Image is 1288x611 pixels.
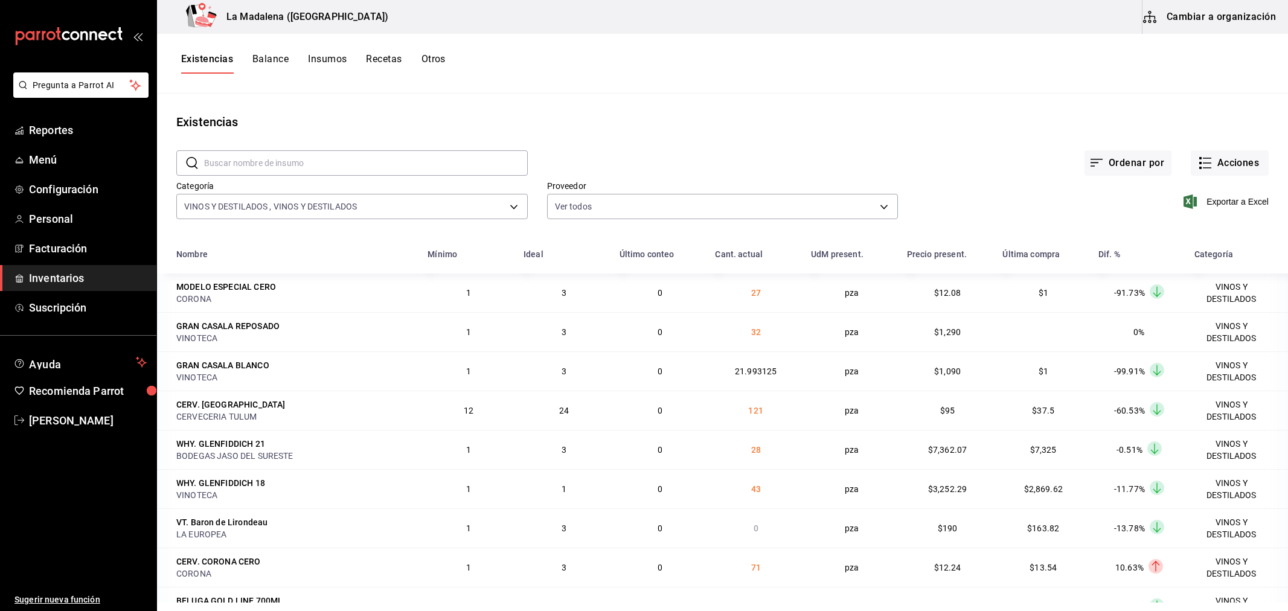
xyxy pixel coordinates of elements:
span: 0 [754,523,758,533]
span: Ayuda [29,355,131,369]
div: CERVECERIA TULUM [176,411,413,423]
span: 12 [464,406,473,415]
div: CORONA [176,293,413,305]
span: 43 [751,484,761,494]
div: CERV. [GEOGRAPHIC_DATA] [176,398,285,411]
span: Recomienda Parrot [29,383,147,399]
span: VINOS Y DESTILADOS , VINOS Y DESTILADOS [184,200,357,213]
td: VINOS Y DESTILADOS [1187,548,1288,587]
div: navigation tabs [181,53,446,74]
span: Pregunta a Parrot AI [33,79,130,92]
span: 3 [562,366,566,376]
span: [PERSON_NAME] [29,412,147,429]
td: pza [804,391,900,430]
span: Facturación [29,240,147,257]
span: $95 [940,406,955,415]
span: -99.91% [1114,366,1145,376]
div: BELUGA GOLD LINE 700ML [176,595,283,607]
td: pza [804,508,900,548]
span: -91.73% [1114,288,1145,298]
span: 21.993125 [735,366,777,376]
button: Recetas [366,53,402,74]
input: Buscar nombre de insumo [204,151,528,175]
span: $37.5 [1032,406,1054,415]
div: Mínimo [428,249,457,259]
span: $12.08 [934,288,961,298]
div: UdM present. [811,249,863,259]
span: 1 [562,484,566,494]
td: VINOS Y DESTILADOS [1187,351,1288,391]
div: LA EUROPEA [176,528,413,540]
div: Última compra [1002,249,1060,259]
button: Acciones [1191,150,1269,176]
div: VINOTECA [176,332,413,344]
div: Último conteo [620,249,674,259]
button: Exportar a Excel [1186,194,1269,209]
button: Ordenar por [1085,150,1171,176]
span: $13.54 [1030,563,1057,572]
td: VINOS Y DESTILADOS [1187,312,1288,351]
span: -13.78% [1114,523,1145,533]
td: pza [804,312,900,351]
div: MODELO ESPECIAL CERO [176,281,276,293]
span: 3 [562,327,566,337]
button: open_drawer_menu [133,31,143,41]
h3: La Madalena ([GEOGRAPHIC_DATA]) [217,10,388,24]
td: pza [804,274,900,312]
td: VINOS Y DESTILADOS [1187,508,1288,548]
span: 0 [658,523,662,533]
span: 0 [658,563,662,572]
span: 0 [658,406,662,415]
span: $2,869.62 [1024,484,1063,494]
span: 0 [658,484,662,494]
span: 28 [751,445,761,455]
label: Proveedor [547,182,899,190]
span: Ver todos [555,200,592,213]
span: 1 [466,523,471,533]
div: Ideal [524,249,543,259]
span: 32 [751,327,761,337]
span: 27 [751,288,761,298]
div: GRAN CASALA BLANCO [176,359,269,371]
span: 10.63% [1115,563,1144,572]
span: Personal [29,211,147,227]
span: 0% [1133,327,1144,337]
span: Configuración [29,181,147,197]
td: pza [804,548,900,587]
span: 3 [562,445,566,455]
td: pza [804,469,900,508]
span: $7,362.07 [928,445,967,455]
span: Sugerir nueva función [14,593,147,606]
div: Dif. % [1098,249,1120,259]
div: WHY. GLENFIDDICH 21 [176,438,265,450]
div: VINOTECA [176,371,413,383]
span: Inventarios [29,270,147,286]
span: Suscripción [29,299,147,316]
td: VINOS Y DESTILADOS [1187,469,1288,508]
td: pza [804,351,900,391]
span: 1 [466,563,471,572]
span: $163.82 [1027,523,1059,533]
span: -0.51% [1117,445,1142,455]
span: Menú [29,152,147,168]
span: 1 [466,445,471,455]
span: 24 [559,406,569,415]
span: $1 [1039,288,1048,298]
span: 0 [658,327,662,337]
div: CORONA [176,568,413,580]
td: VINOS Y DESTILADOS [1187,391,1288,430]
button: Existencias [181,53,233,74]
div: BODEGAS JASO DEL SURESTE [176,450,413,462]
span: 121 [748,406,763,415]
span: $3,252.29 [928,484,967,494]
button: Balance [252,53,289,74]
span: 1 [466,484,471,494]
span: $190 [938,523,958,533]
button: Pregunta a Parrot AI [13,72,149,98]
td: VINOS Y DESTILADOS [1187,430,1288,469]
span: $12.24 [934,563,961,572]
span: 1 [466,327,471,337]
div: Cant. actual [715,249,763,259]
td: pza [804,430,900,469]
span: 71 [751,563,761,572]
